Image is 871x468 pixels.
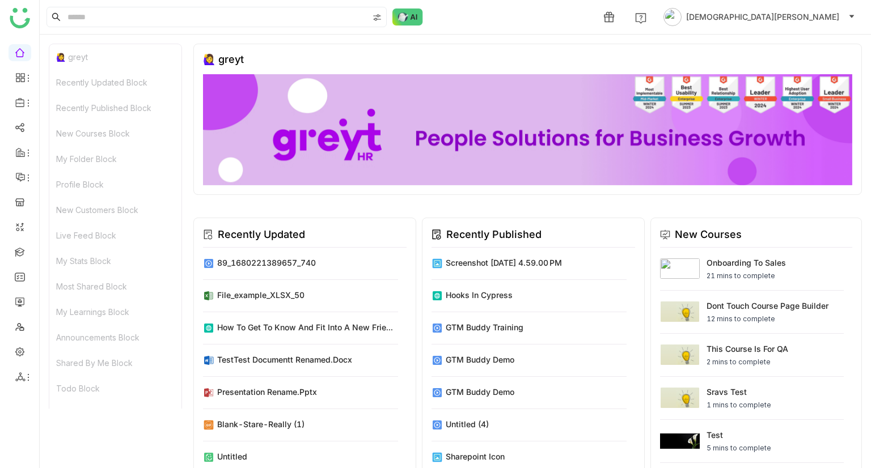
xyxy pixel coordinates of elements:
[446,289,513,301] div: Hooks in Cypress
[49,376,181,401] div: Todo Block
[217,386,317,398] div: Presentation rename.pptx
[203,74,852,185] img: 68ca8a786afc163911e2cfd3
[635,12,646,24] img: help.svg
[707,314,828,324] div: 12 mins to complete
[707,271,786,281] div: 21 mins to complete
[203,53,244,65] div: 🙋‍♀️ greyt
[49,44,181,70] div: 🙋‍♀️ greyt
[707,429,771,441] div: test
[707,300,828,312] div: Dont touch course page builder
[49,274,181,299] div: Most Shared Block
[707,343,788,355] div: This course is for QA
[707,443,771,453] div: 5 mins to complete
[218,227,305,242] div: Recently Updated
[49,95,181,121] div: Recently Published Block
[49,401,181,427] div: Rich Text Block
[446,321,523,333] div: GTM Buddy Training
[707,257,786,269] div: Onboarding to Sales
[49,197,181,223] div: New Customers Block
[392,8,423,25] img: ask-buddy-normal.svg
[217,450,247,462] div: Untitled
[446,418,489,430] div: Untitled (4)
[49,299,181,325] div: My Learnings Block
[661,8,857,26] button: [DEMOGRAPHIC_DATA][PERSON_NAME]
[707,386,771,398] div: sravs test
[446,450,505,462] div: sharepoint icon
[446,354,514,365] div: GTM Buddy Demo
[49,70,181,95] div: Recently Updated Block
[217,321,393,333] div: How to Get to Know and Fit Into a New Frie...
[49,223,181,248] div: Live Feed Block
[49,248,181,274] div: My Stats Block
[10,8,30,28] img: logo
[49,325,181,350] div: Announcements Block
[446,386,514,398] div: GTM Buddy Demo
[217,289,305,301] div: file_example_XLSX_50
[217,354,352,365] div: TestTest Documentt renamed.docx
[707,357,788,367] div: 2 mins to complete
[675,227,742,242] div: New Courses
[446,257,562,269] div: Screenshot [DATE] 4.59.00 PM
[49,350,181,376] div: Shared By Me Block
[49,172,181,197] div: Profile Block
[686,11,839,23] span: [DEMOGRAPHIC_DATA][PERSON_NAME]
[49,121,181,146] div: New Courses Block
[217,418,305,430] div: blank-stare-really (1)
[707,400,771,410] div: 1 mins to complete
[373,13,382,22] img: search-type.svg
[49,146,181,172] div: My Folder Block
[217,257,316,269] div: 89_1680221389657_740
[663,8,682,26] img: avatar
[446,227,542,242] div: Recently Published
